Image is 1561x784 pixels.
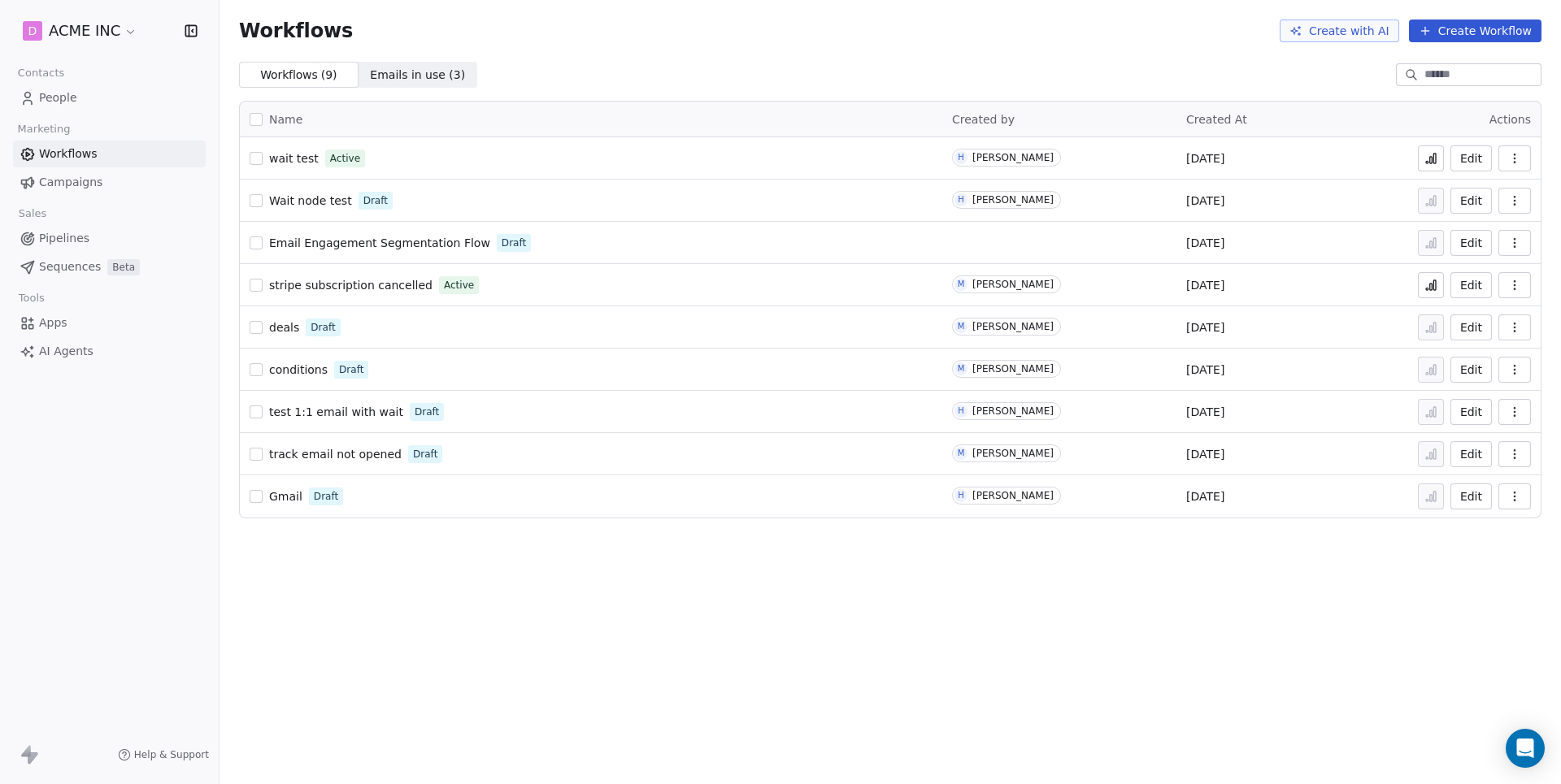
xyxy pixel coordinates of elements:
[972,363,1054,375] div: [PERSON_NAME]
[269,319,299,336] a: deals
[1280,19,1399,42] button: Create with AI
[39,89,77,106] span: People
[958,193,964,206] div: H
[39,174,102,191] span: Campaigns
[363,193,388,208] span: Draft
[269,405,403,418] span: test 1:1 email with wait
[49,20,120,41] span: ACME INC
[269,152,319,165] span: wait test
[269,404,403,420] a: test 1:1 email with wait
[269,362,328,378] a: conditions
[972,194,1054,206] div: [PERSON_NAME]
[311,320,335,335] span: Draft
[39,258,101,275] span: Sequences
[39,343,93,360] span: AI Agents
[972,321,1054,332] div: [PERSON_NAME]
[107,259,140,275] span: Beta
[413,447,437,461] span: Draft
[444,278,474,292] span: Active
[13,141,206,167] a: Workflows
[269,488,302,505] a: Gmail
[269,490,302,503] span: Gmail
[958,405,964,418] div: H
[415,405,439,419] span: Draft
[972,405,1054,417] div: [PERSON_NAME]
[314,489,338,504] span: Draft
[972,448,1054,459] div: [PERSON_NAME]
[13,310,206,336] a: Apps
[1186,488,1224,505] span: [DATE]
[1186,235,1224,251] span: [DATE]
[1409,19,1541,42] button: Create Workflow
[269,194,352,207] span: Wait node test
[134,748,209,761] span: Help & Support
[1186,446,1224,462] span: [DATE]
[952,113,1015,126] span: Created by
[13,253,206,280] a: SequencesBeta
[11,117,77,141] span: Marketing
[1186,404,1224,420] span: [DATE]
[239,19,353,42] span: Workflows
[28,23,37,39] span: D
[1450,272,1492,298] button: Edit
[13,169,206,196] a: Campaigns
[972,152,1054,163] div: [PERSON_NAME]
[330,151,360,166] span: Active
[958,489,964,502] div: H
[958,447,965,460] div: M
[269,448,402,461] span: track email not opened
[1450,145,1492,171] button: Edit
[269,150,319,167] a: wait test
[269,279,433,292] span: stripe subscription cancelled
[118,748,209,761] a: Help & Support
[1186,319,1224,336] span: [DATE]
[13,225,206,252] a: Pipelines
[339,362,363,377] span: Draft
[269,111,302,128] span: Name
[958,278,965,291] div: M
[1450,399,1492,425] button: Edit
[269,193,352,209] a: Wait node test
[958,320,965,333] div: M
[1186,277,1224,293] span: [DATE]
[972,490,1054,501] div: [PERSON_NAME]
[269,446,402,462] a: track email not opened
[269,321,299,334] span: deals
[11,201,54,226] span: Sales
[269,235,490,251] a: Email Engagement Segmentation Flow
[39,145,98,162] span: Workflows
[269,277,433,293] a: stripe subscription cancelled
[1450,441,1492,467] button: Edit
[1506,729,1545,768] div: Open Intercom Messenger
[20,17,141,45] button: DACME INC
[1450,483,1492,509] button: Edit
[39,314,67,331] span: Apps
[1450,230,1492,256] button: Edit
[269,236,490,249] span: Email Engagement Segmentation Flow
[370,67,465,84] span: Emails in use ( 3 )
[958,362,965,375] div: M
[1186,150,1224,167] span: [DATE]
[1186,113,1247,126] span: Created At
[269,363,328,376] span: conditions
[11,286,51,310] span: Tools
[13,84,206,111] a: People
[972,279,1054,290] div: [PERSON_NAME]
[1450,357,1492,383] button: Edit
[1450,314,1492,340] button: Edit
[1186,193,1224,209] span: [DATE]
[1489,113,1531,126] span: Actions
[958,151,964,164] div: H
[39,230,89,247] span: Pipelines
[1450,188,1492,214] button: Edit
[502,236,526,250] span: Draft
